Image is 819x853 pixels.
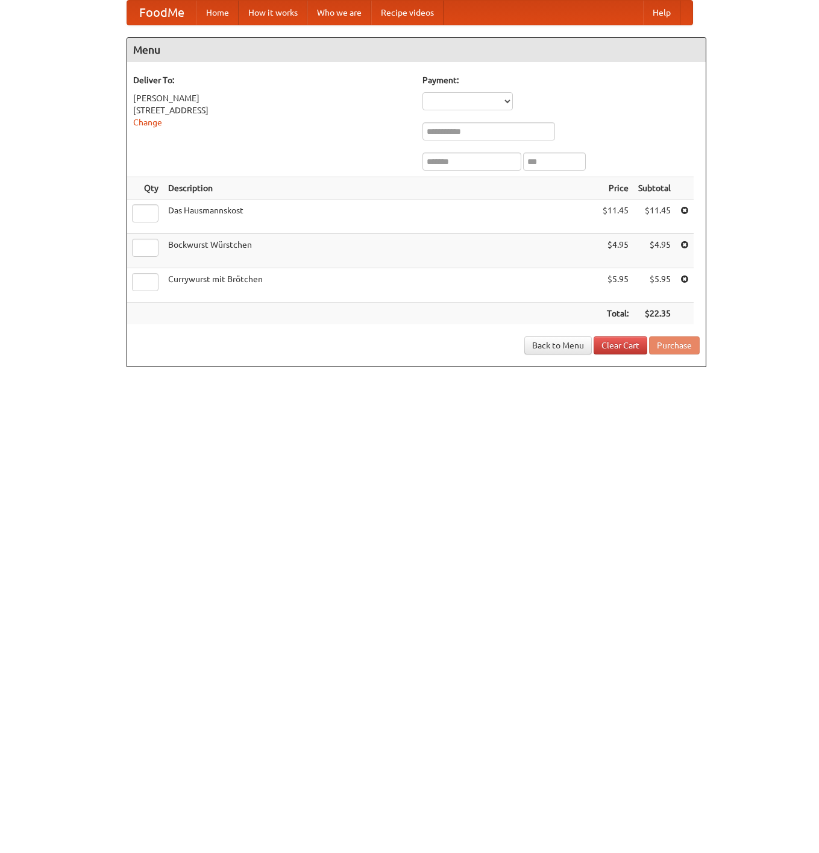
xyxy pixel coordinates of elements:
[196,1,239,25] a: Home
[598,200,633,234] td: $11.45
[598,268,633,303] td: $5.95
[307,1,371,25] a: Who we are
[524,336,592,354] a: Back to Menu
[133,92,410,104] div: [PERSON_NAME]
[598,177,633,200] th: Price
[633,268,676,303] td: $5.95
[371,1,444,25] a: Recipe videos
[633,200,676,234] td: $11.45
[633,303,676,325] th: $22.35
[633,177,676,200] th: Subtotal
[594,336,647,354] a: Clear Cart
[649,336,700,354] button: Purchase
[133,118,162,127] a: Change
[633,234,676,268] td: $4.95
[133,104,410,116] div: [STREET_ADDRESS]
[127,1,196,25] a: FoodMe
[422,74,700,86] h5: Payment:
[239,1,307,25] a: How it works
[163,177,598,200] th: Description
[163,234,598,268] td: Bockwurst Würstchen
[598,303,633,325] th: Total:
[163,268,598,303] td: Currywurst mit Brötchen
[598,234,633,268] td: $4.95
[127,177,163,200] th: Qty
[133,74,410,86] h5: Deliver To:
[127,38,706,62] h4: Menu
[163,200,598,234] td: Das Hausmannskost
[643,1,680,25] a: Help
